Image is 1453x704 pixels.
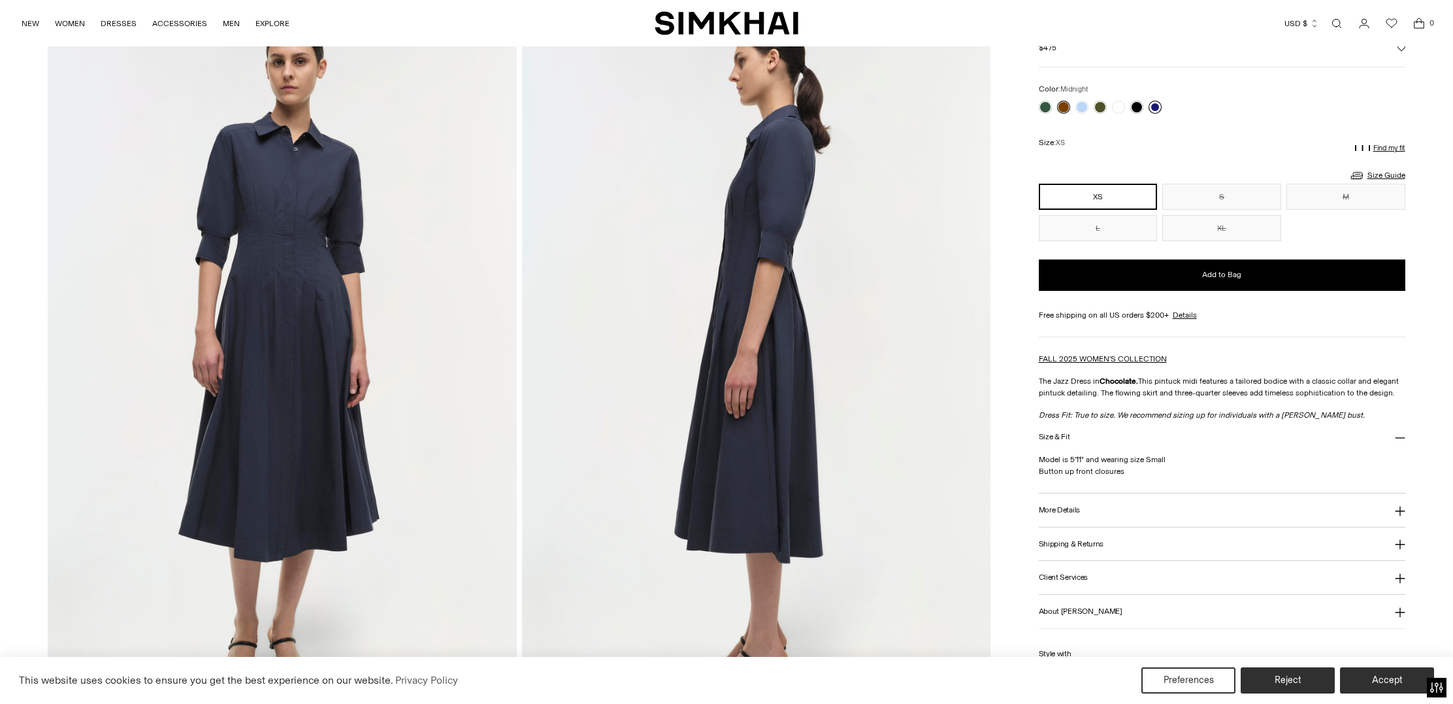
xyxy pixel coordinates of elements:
a: FALL 2025 WOMEN'S COLLECTION [1039,354,1167,363]
a: Open search modal [1324,10,1350,37]
a: Details [1173,309,1197,321]
button: About [PERSON_NAME] [1039,595,1405,628]
a: Go to the account page [1351,10,1377,37]
span: Midnight [1060,85,1088,93]
span: 0 [1426,17,1437,29]
label: Size: [1039,137,1065,149]
a: SIMKHAI [655,10,798,36]
a: Wishlist [1379,10,1405,37]
button: Reject [1241,667,1335,694]
a: Privacy Policy (opens in a new tab) [393,671,460,690]
button: Add to Bag [1039,260,1405,291]
button: USD $ [1284,9,1319,38]
button: Preferences [1141,667,1235,694]
a: Size Guide [1349,167,1405,184]
button: S [1162,184,1281,210]
a: NEW [22,9,39,38]
h6: Style with [1039,650,1405,658]
span: $475 [1039,42,1056,54]
span: This website uses cookies to ensure you get the best experience on our website. [19,674,393,686]
button: XS [1039,184,1158,210]
iframe: Sign Up via Text for Offers [10,654,131,694]
h3: More Details [1039,506,1080,514]
span: We recommend sizing up for individuals with a [PERSON_NAME] bust. [1117,411,1365,420]
p: The Jazz Dress in This pintuck midi features a tailored bodice with a classic collar and elegant ... [1039,375,1405,399]
button: More Details [1039,494,1405,527]
button: M [1286,184,1405,210]
button: Add to Wishlist [1397,44,1405,52]
a: MEN [223,9,240,38]
a: WOMEN [55,9,85,38]
span: XS [1056,139,1065,147]
a: EXPLORE [255,9,289,38]
p: Model is 5'11" and wearing size Small Button up front closures [1039,454,1405,477]
a: ACCESSORIES [152,9,207,38]
button: XL [1162,215,1281,241]
div: Free shipping on all US orders $200+ [1039,309,1405,321]
h3: About [PERSON_NAME] [1039,607,1122,616]
button: L [1039,215,1158,241]
strong: Chocolate. [1100,377,1138,386]
h3: Size & Fit [1039,433,1070,441]
label: Color: [1039,83,1088,95]
button: Size & Fit [1039,421,1405,454]
h3: Shipping & Returns [1039,540,1104,548]
span: Add to Bag [1202,269,1241,280]
a: Open cart modal [1406,10,1432,37]
button: Shipping & Returns [1039,528,1405,561]
button: Client Services [1039,561,1405,594]
button: Accept [1340,667,1434,694]
em: Dress Fit: True to size. [1039,411,1365,420]
h3: Client Services [1039,573,1088,582]
a: DRESSES [101,9,137,38]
